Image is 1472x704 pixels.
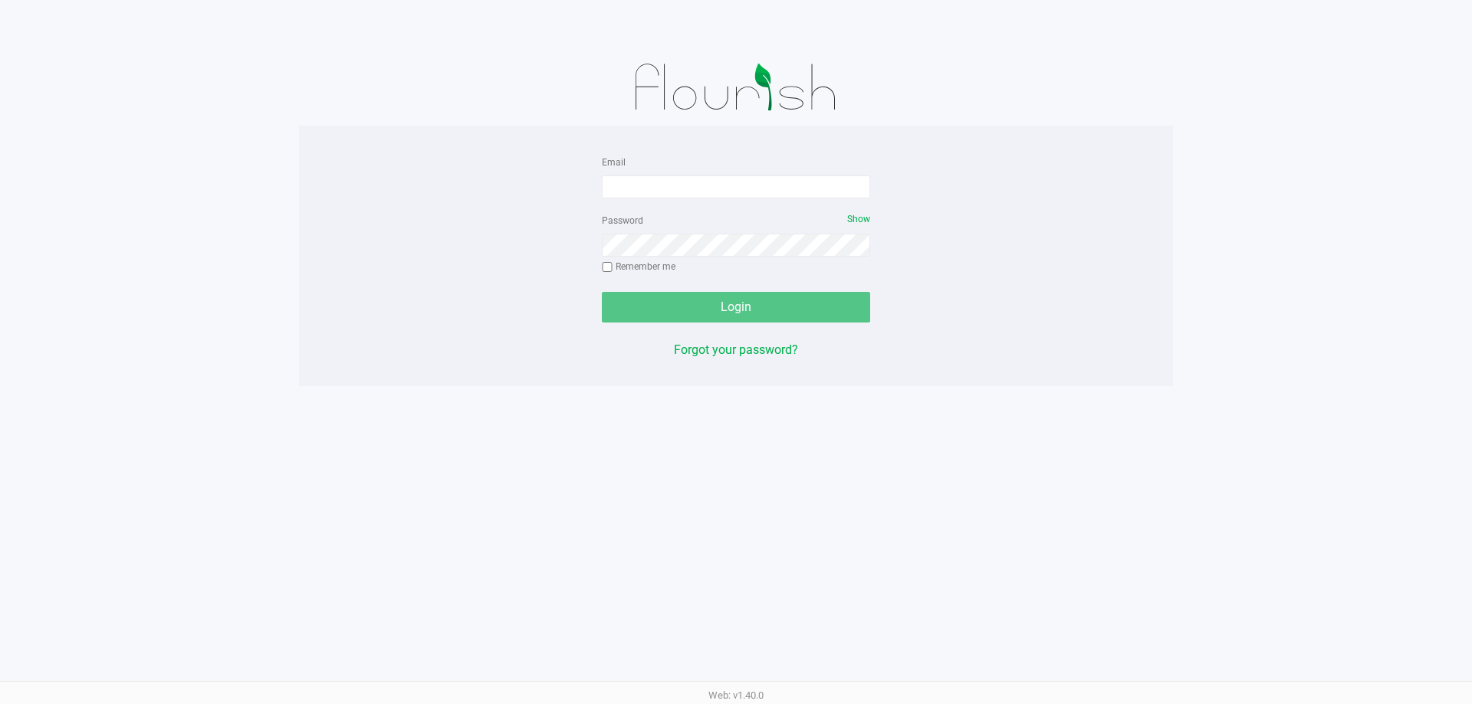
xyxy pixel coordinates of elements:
label: Email [602,156,626,169]
label: Remember me [602,260,675,273]
input: Remember me [602,262,613,273]
button: Forgot your password? [674,341,798,359]
label: Password [602,214,643,228]
span: Web: v1.40.0 [708,689,764,701]
span: Show [847,214,870,224]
